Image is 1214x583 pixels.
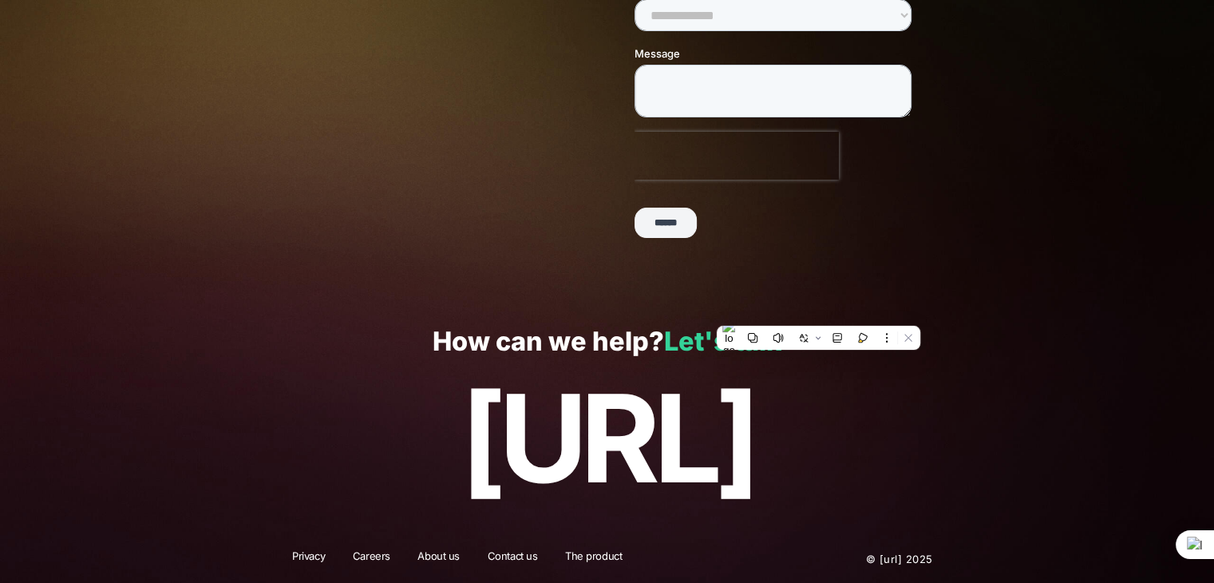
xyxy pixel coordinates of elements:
[769,549,932,569] p: © [URL] 2025
[555,549,632,569] a: The product
[34,371,1179,507] p: [URL]
[34,327,1179,357] p: How can we help?
[664,326,781,357] a: Let's talk
[407,549,470,569] a: About us
[342,549,401,569] a: Careers
[282,549,335,569] a: Privacy
[477,549,548,569] a: Contact us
